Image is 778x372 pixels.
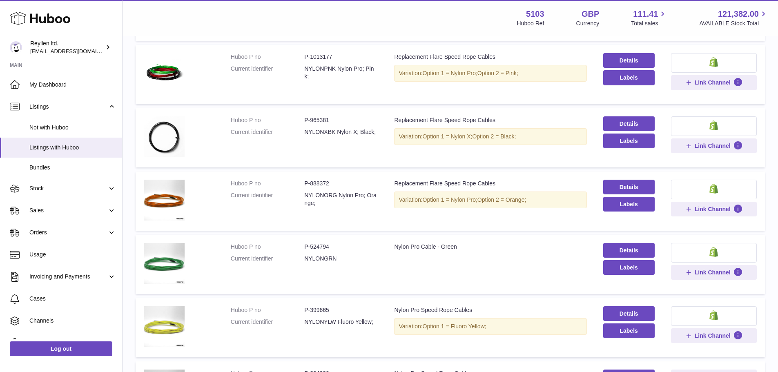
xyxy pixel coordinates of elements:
dd: P-399665 [304,306,378,314]
a: Details [603,306,655,321]
dt: Huboo P no [231,116,304,124]
span: Option 1 = Nylon Pro; [423,70,477,76]
span: My Dashboard [29,81,116,89]
dt: Current identifier [231,318,304,326]
div: Variation: [394,65,586,82]
img: Nylon Pro Speed Rope Cables [144,306,185,347]
div: Nylon Pro Cable - Green [394,243,586,251]
img: shopify-small.png [709,247,718,257]
button: Link Channel [671,202,757,216]
dt: Current identifier [231,255,304,263]
span: Link Channel [695,142,731,149]
a: Log out [10,341,112,356]
button: Link Channel [671,138,757,153]
span: Bundles [29,164,116,172]
dt: Huboo P no [231,243,304,251]
dt: Huboo P no [231,180,304,187]
dd: P-524794 [304,243,378,251]
div: Nylon Pro Speed Rope Cables [394,306,586,314]
span: Link Channel [695,269,731,276]
span: Not with Huboo [29,124,116,131]
img: shopify-small.png [709,184,718,194]
img: Replacement Flare Speed Rope Cables [144,53,185,94]
span: Link Channel [695,332,731,339]
span: Stock [29,185,107,192]
dt: Huboo P no [231,306,304,314]
dd: NYLONGRN [304,255,378,263]
strong: 5103 [526,9,544,20]
a: 121,382.00 AVAILABLE Stock Total [699,9,768,27]
span: Option 1 = Nylon Pro; [423,196,477,203]
button: Labels [603,134,655,148]
a: Details [603,116,655,131]
dd: P-888372 [304,180,378,187]
div: Variation: [394,128,586,145]
div: Variation: [394,192,586,208]
button: Labels [603,197,655,212]
div: Replacement Flare Speed Rope Cables [394,53,586,61]
a: Details [603,180,655,194]
dt: Current identifier [231,128,304,136]
img: Replacement Flare Speed Rope Cables [144,180,185,221]
img: Replacement Flare Speed Rope Cables [144,116,185,157]
span: Total sales [631,20,667,27]
div: Reyllen ltd. [30,40,104,55]
dt: Huboo P no [231,53,304,61]
span: Invoicing and Payments [29,273,107,281]
span: Link Channel [695,79,731,86]
dd: P-965381 [304,116,378,124]
button: Link Channel [671,328,757,343]
img: Nylon Pro Cable - Green [144,243,185,284]
span: AVAILABLE Stock Total [699,20,768,27]
span: Orders [29,229,107,236]
span: Listings [29,103,107,111]
dd: P-1013177 [304,53,378,61]
a: 111.41 Total sales [631,9,667,27]
span: Option 2 = Pink; [477,70,518,76]
dt: Current identifier [231,65,304,80]
span: Sales [29,207,107,214]
div: Replacement Flare Speed Rope Cables [394,180,586,187]
img: shopify-small.png [709,310,718,320]
span: Link Channel [695,205,731,213]
a: Details [603,243,655,258]
dt: Current identifier [231,192,304,207]
span: Option 2 = Black; [472,133,516,140]
button: Labels [603,70,655,85]
span: Option 1 = Nylon X; [423,133,473,140]
img: shopify-small.png [709,120,718,130]
div: Replacement Flare Speed Rope Cables [394,116,586,124]
img: internalAdmin-5103@internal.huboo.com [10,41,22,53]
span: Usage [29,251,116,258]
dd: NYLONXBK Nylon X; Black; [304,128,378,136]
dd: NYLONYLW Fluoro Yellow; [304,318,378,326]
button: Link Channel [671,265,757,280]
span: [EMAIL_ADDRESS][DOMAIN_NAME] [30,48,120,54]
img: shopify-small.png [709,57,718,67]
button: Labels [603,260,655,275]
span: Option 2 = Orange; [477,196,526,203]
span: 111.41 [633,9,658,20]
button: Link Channel [671,75,757,90]
span: Option 1 = Fluoro Yellow; [423,323,486,330]
strong: GBP [582,9,599,20]
span: Cases [29,295,116,303]
span: 121,382.00 [718,9,759,20]
span: Channels [29,317,116,325]
div: Huboo Ref [517,20,544,27]
button: Labels [603,323,655,338]
dd: NYLONPNK Nylon Pro; Pink; [304,65,378,80]
span: Settings [29,339,116,347]
dd: NYLONORG Nylon Pro; Orange; [304,192,378,207]
div: Variation: [394,318,586,335]
div: Currency [576,20,600,27]
a: Details [603,53,655,68]
span: Listings with Huboo [29,144,116,151]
